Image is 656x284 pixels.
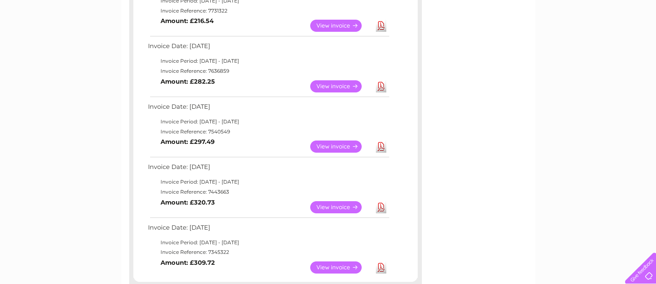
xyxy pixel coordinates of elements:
td: Invoice Period: [DATE] - [DATE] [146,117,391,127]
b: Amount: £320.73 [161,199,215,206]
a: Download [376,141,386,153]
b: Amount: £309.72 [161,259,215,266]
a: Download [376,20,386,32]
a: View [310,201,372,213]
a: Blog [583,36,595,42]
a: Energy [530,36,548,42]
td: Invoice Reference: 7636859 [146,66,391,76]
a: Log out [628,36,648,42]
td: Invoice Reference: 7731322 [146,6,391,16]
td: Invoice Date: [DATE] [146,161,391,177]
a: Water [509,36,525,42]
a: Telecoms [553,36,578,42]
td: Invoice Reference: 7540549 [146,127,391,137]
a: Contact [600,36,621,42]
a: Download [376,201,386,213]
a: Download [376,261,386,274]
td: Invoice Reference: 7443663 [146,187,391,197]
div: Clear Business is a trading name of Verastar Limited (registered in [GEOGRAPHIC_DATA] No. 3667643... [131,5,526,41]
td: Invoice Period: [DATE] - [DATE] [146,56,391,66]
td: Invoice Date: [DATE] [146,222,391,238]
td: Invoice Period: [DATE] - [DATE] [146,177,391,187]
a: View [310,261,372,274]
a: View [310,20,372,32]
td: Invoice Date: [DATE] [146,101,391,117]
a: View [310,141,372,153]
td: Invoice Reference: 7345322 [146,247,391,257]
td: Invoice Period: [DATE] - [DATE] [146,238,391,248]
b: Amount: £216.54 [161,17,214,25]
a: 0333 014 3131 [498,4,556,15]
a: View [310,80,372,92]
b: Amount: £297.49 [161,138,214,146]
a: Download [376,80,386,92]
img: logo.png [23,22,66,47]
b: Amount: £282.25 [161,78,215,85]
td: Invoice Date: [DATE] [146,41,391,56]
